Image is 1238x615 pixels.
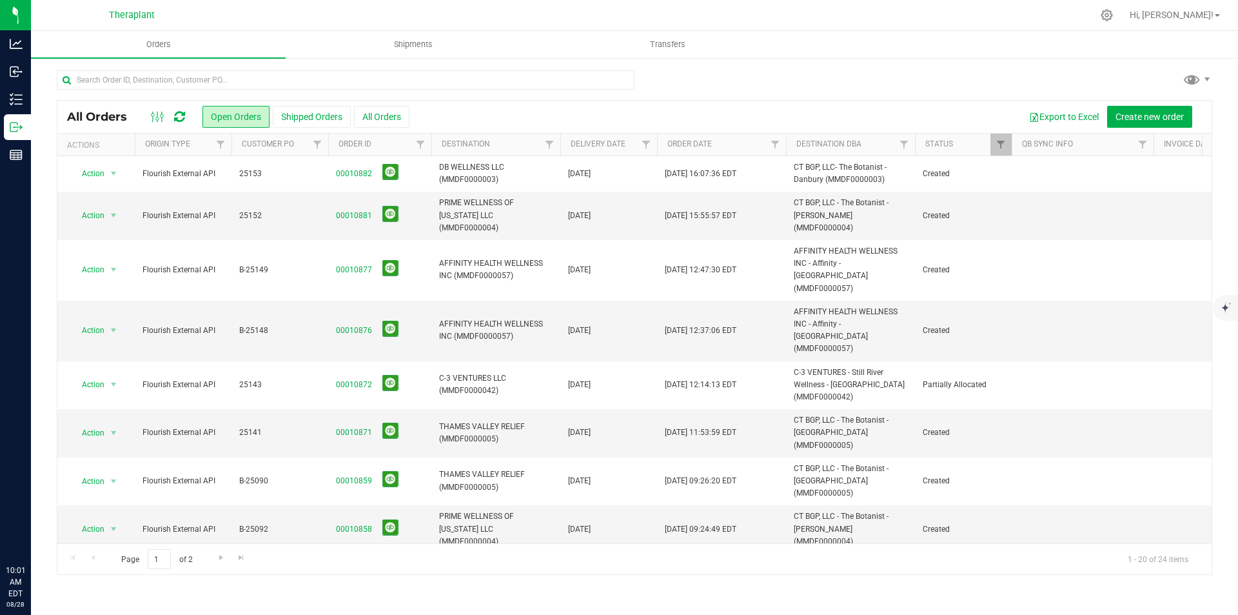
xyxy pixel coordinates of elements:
span: Action [70,472,105,490]
span: Action [70,261,105,279]
span: [DATE] 12:14:13 EDT [665,379,736,391]
span: [DATE] [568,523,591,536]
a: Delivery Date [571,139,625,148]
inline-svg: Outbound [10,121,23,134]
a: QB Sync Info [1022,139,1073,148]
span: select [106,472,122,490]
a: Filter [990,134,1012,156]
a: Destination [442,139,490,148]
span: C-3 VENTURES - Still River Wellness - [GEOGRAPHIC_DATA] (MMDF0000042) [794,367,907,404]
a: 00010877 [336,264,372,276]
a: 00010872 [336,379,372,391]
a: Go to the last page [232,549,251,567]
a: Filter [539,134,560,156]
span: Action [70,520,105,538]
span: [DATE] 16:07:36 EDT [665,168,736,180]
span: [DATE] [568,325,591,337]
span: Create new order [1115,112,1184,122]
span: Action [70,321,105,339]
span: select [106,424,122,442]
span: AFFINITY HEALTH WELLNESS INC (MMDF0000057) [439,257,553,282]
span: Orders [129,39,188,50]
iframe: Resource center [13,512,52,550]
span: 25143 [239,379,320,391]
a: Filter [636,134,657,156]
span: B-25149 [239,264,320,276]
span: Hi, [PERSON_NAME]! [1130,10,1213,20]
span: AFFINITY HEALTH WELLNESS INC - Affinity - [GEOGRAPHIC_DATA] (MMDF0000057) [794,306,907,356]
a: Filter [1132,134,1154,156]
a: Order ID [339,139,371,148]
span: Action [70,165,105,183]
span: [DATE] 09:24:49 EDT [665,523,736,536]
span: Created [923,427,1004,439]
span: [DATE] [568,379,591,391]
span: Action [70,424,105,442]
span: select [106,321,122,339]
inline-svg: Reports [10,148,23,161]
a: Status [925,139,953,148]
span: select [106,261,122,279]
a: Filter [894,134,915,156]
span: [DATE] 11:53:59 EDT [665,427,736,439]
a: Filter [765,134,786,156]
span: AFFINITY HEALTH WELLNESS INC - Affinity - [GEOGRAPHIC_DATA] (MMDF0000057) [794,245,907,295]
span: 25141 [239,427,320,439]
span: Flourish External API [142,168,224,180]
span: CT BGP, LLC - The Botanist - [GEOGRAPHIC_DATA] (MMDF0000005) [794,463,907,500]
span: PRIME WELLNESS OF [US_STATE] LLC (MMDF0000004) [439,510,553,548]
span: AFFINITY HEALTH WELLNESS INC (MMDF0000057) [439,318,553,343]
a: 00010882 [336,168,372,180]
button: All Orders [354,106,409,128]
span: Created [923,475,1004,487]
span: Created [923,523,1004,536]
span: select [106,376,122,394]
span: CT BGP, LLC - The Botanist - [PERSON_NAME] (MMDF0000004) [794,510,907,548]
span: CT BGP, LLC - The Botanist - [GEOGRAPHIC_DATA] (MMDF0000005) [794,414,907,452]
div: Actions [67,141,130,150]
a: Order Date [667,139,712,148]
span: Flourish External API [142,427,224,439]
a: 00010871 [336,427,372,439]
span: [DATE] [568,168,591,180]
a: Go to the next page [211,549,230,567]
span: [DATE] 12:47:30 EDT [665,264,736,276]
a: Filter [307,134,328,156]
span: Shipments [377,39,450,50]
span: THAMES VALLEY RELIEF (MMDF0000005) [439,469,553,493]
a: 00010881 [336,210,372,222]
span: B-25090 [239,475,320,487]
span: Action [70,376,105,394]
span: Transfers [633,39,703,50]
span: 25153 [239,168,320,180]
span: Partially Allocated [923,379,1004,391]
span: All Orders [67,110,140,124]
span: 25152 [239,210,320,222]
span: THAMES VALLEY RELIEF (MMDF0000005) [439,421,553,445]
span: Flourish External API [142,325,224,337]
div: Manage settings [1099,9,1115,21]
inline-svg: Inventory [10,93,23,106]
span: DB WELLNESS LLC (MMDF0000003) [439,161,553,186]
span: Created [923,325,1004,337]
a: 00010858 [336,523,372,536]
span: 1 - 20 of 24 items [1117,549,1199,569]
span: B-25092 [239,523,320,536]
a: Orders [31,31,286,58]
span: B-25148 [239,325,320,337]
inline-svg: Analytics [10,37,23,50]
span: Flourish External API [142,475,224,487]
inline-svg: Inbound [10,65,23,78]
span: Theraplant [109,10,155,21]
span: [DATE] [568,210,591,222]
span: select [106,207,122,225]
p: 10:01 AM EDT [6,565,25,600]
span: Action [70,207,105,225]
input: Search Order ID, Destination, Customer PO... [57,70,634,90]
button: Export to Excel [1021,106,1107,128]
span: [DATE] [568,264,591,276]
button: Shipped Orders [273,106,351,128]
span: Created [923,210,1004,222]
span: CT BGP, LLC - The Botanist - [PERSON_NAME] (MMDF0000004) [794,197,907,234]
span: select [106,520,122,538]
